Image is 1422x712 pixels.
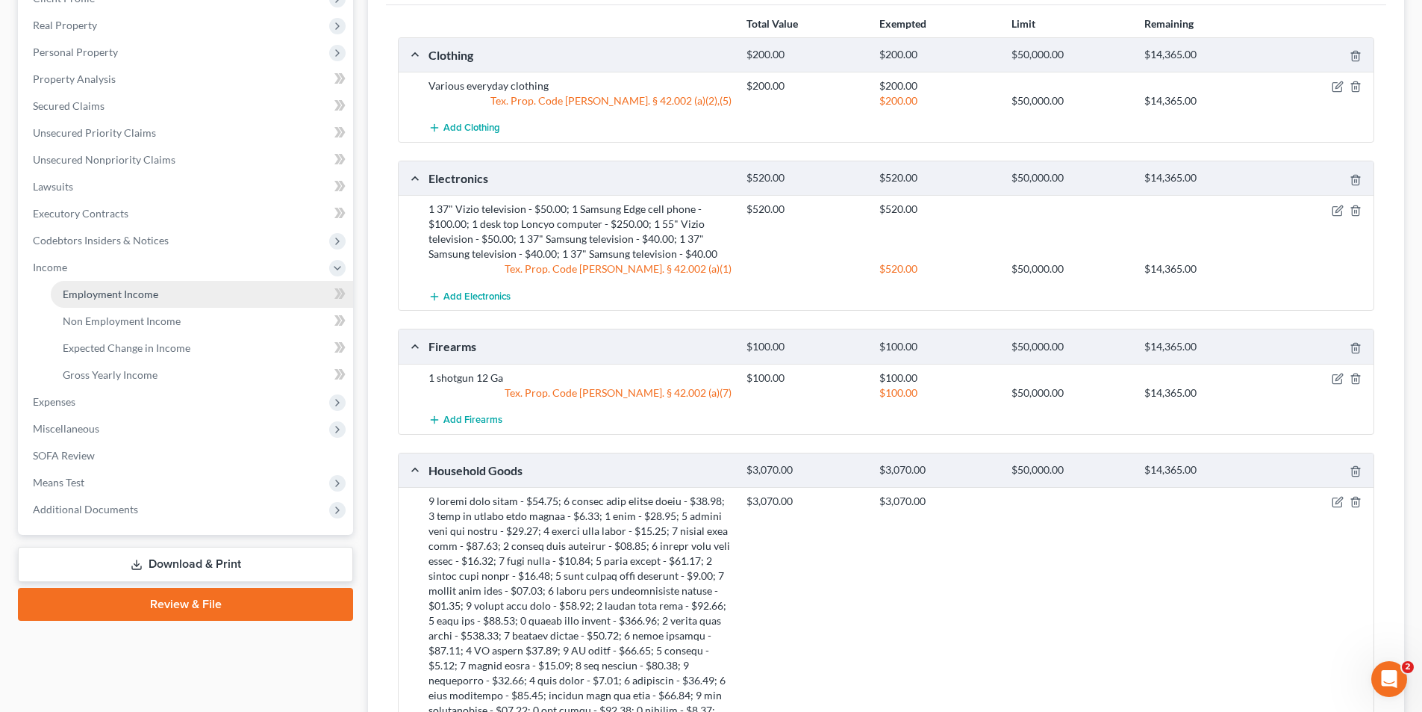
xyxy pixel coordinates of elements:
div: $14,365.00 [1137,93,1269,108]
span: Add Clothing [443,123,500,134]
div: $14,365.00 [1137,463,1269,477]
a: Download & Print [18,547,353,582]
strong: Exempted [879,17,926,30]
div: $50,000.00 [1004,48,1136,62]
span: Means Test [33,476,84,489]
span: Employment Income [63,288,158,300]
span: Codebtors Insiders & Notices [33,234,169,247]
span: Additional Documents [33,503,138,516]
a: Gross Yearly Income [51,362,353,388]
span: Secured Claims [33,99,105,112]
div: $50,000.00 [1004,261,1136,276]
iframe: Intercom live chat [1371,661,1407,697]
div: $14,365.00 [1137,386,1269,400]
a: Expected Change in Income [51,335,353,362]
div: $50,000.00 [1004,171,1136,185]
div: $100.00 [739,340,871,354]
div: $520.00 [739,202,871,217]
span: Lawsuits [33,180,73,193]
div: Electronics [421,170,739,186]
a: Property Analysis [21,66,353,93]
div: Tex. Prop. Code [PERSON_NAME]. § 42.002 (a)(7) [421,386,739,400]
a: Non Employment Income [51,308,353,335]
span: Miscellaneous [33,422,99,435]
span: Add Electronics [443,291,511,303]
div: $14,365.00 [1137,171,1269,185]
div: $200.00 [739,48,871,62]
div: Clothing [421,47,739,63]
div: $50,000.00 [1004,340,1136,354]
button: Add Firearms [428,406,502,434]
div: $14,365.00 [1137,340,1269,354]
div: $100.00 [872,386,1004,400]
div: 1 shotgun 12 Ga [421,371,739,386]
span: Expected Change in Income [63,341,190,354]
button: Add Clothing [428,114,500,142]
span: Unsecured Priority Claims [33,126,156,139]
span: Real Property [33,19,97,31]
div: $3,070.00 [739,494,871,509]
div: $50,000.00 [1004,463,1136,477]
div: Firearms [421,338,739,354]
button: Add Electronics [428,282,511,310]
div: $3,070.00 [872,494,1004,509]
div: $3,070.00 [872,463,1004,477]
div: $520.00 [872,171,1004,185]
span: 2 [1402,661,1414,673]
div: $3,070.00 [739,463,871,477]
a: Secured Claims [21,93,353,120]
span: Property Analysis [33,72,116,85]
div: $200.00 [739,78,871,93]
div: $14,365.00 [1137,48,1269,62]
span: Expenses [33,395,75,408]
strong: Limit [1011,17,1035,30]
span: Personal Property [33,46,118,58]
div: Tex. Prop. Code [PERSON_NAME]. § 42.002 (a)(1) [421,261,739,276]
span: Gross Yearly Income [63,368,158,381]
span: Add Firearms [443,414,502,426]
div: 1 37" Vizio television - $50.00; 1 Samsung Edge cell phone - $100.00; 1 desk top Loncyo computer ... [421,202,739,261]
a: Employment Income [51,281,353,308]
div: $50,000.00 [1004,386,1136,400]
span: Unsecured Nonpriority Claims [33,153,175,166]
div: $100.00 [872,371,1004,386]
div: $520.00 [872,202,1004,217]
div: $200.00 [872,78,1004,93]
div: $100.00 [739,371,871,386]
span: Executory Contracts [33,207,128,220]
a: Lawsuits [21,173,353,200]
div: Tex. Prop. Code [PERSON_NAME]. § 42.002 (a)(2),(5) [421,93,739,108]
div: $520.00 [872,261,1004,276]
div: Household Goods [421,462,739,478]
a: SOFA Review [21,442,353,469]
strong: Total Value [746,17,798,30]
a: Review & File [18,588,353,621]
span: Income [33,261,67,273]
div: $200.00 [872,93,1004,108]
div: $50,000.00 [1004,93,1136,108]
span: Non Employment Income [63,315,181,327]
div: Various everyday clothing [421,78,739,93]
a: Executory Contracts [21,200,353,227]
a: Unsecured Priority Claims [21,120,353,146]
div: $200.00 [872,48,1004,62]
div: $14,365.00 [1137,261,1269,276]
a: Unsecured Nonpriority Claims [21,146,353,173]
span: SOFA Review [33,449,95,462]
div: $100.00 [872,340,1004,354]
strong: Remaining [1144,17,1194,30]
div: $520.00 [739,171,871,185]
